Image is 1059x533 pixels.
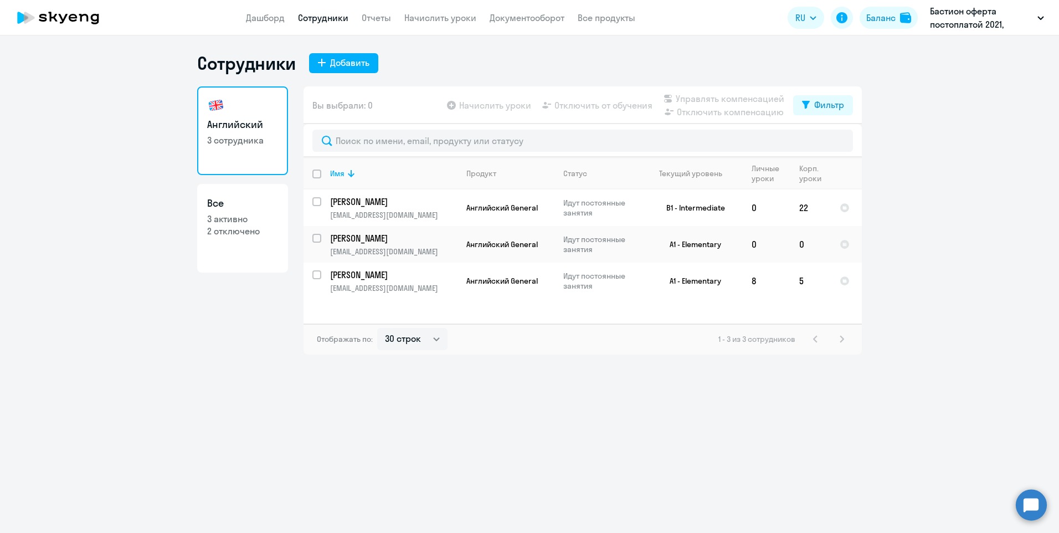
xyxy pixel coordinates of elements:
[640,263,743,299] td: A1 - Elementary
[207,225,278,237] p: 2 отключено
[790,263,831,299] td: 5
[799,163,823,183] div: Корп. уроки
[563,168,587,178] div: Статус
[563,198,639,218] p: Идут постоянные занятия
[362,12,391,23] a: Отчеты
[197,52,296,74] h1: Сотрудники
[718,334,795,344] span: 1 - 3 из 3 сотрудников
[466,168,496,178] div: Продукт
[330,269,457,281] a: [PERSON_NAME]
[330,269,455,281] p: [PERSON_NAME]
[312,99,373,112] span: Вы выбрали: 0
[330,196,455,208] p: [PERSON_NAME]
[466,168,554,178] div: Продукт
[900,12,911,23] img: balance
[930,4,1033,31] p: Бастион оферта постоплатой 2021, БАСТИОН, АО
[197,86,288,175] a: Английский3 сотрудника
[814,98,844,111] div: Фильтр
[330,283,457,293] p: [EMAIL_ADDRESS][DOMAIN_NAME]
[330,168,345,178] div: Имя
[298,12,348,23] a: Сотрудники
[563,271,639,291] p: Идут постоянные занятия
[799,163,830,183] div: Корп. уроки
[752,163,790,183] div: Личные уроки
[790,189,831,226] td: 22
[207,117,278,132] h3: Английский
[743,263,790,299] td: 8
[246,12,285,23] a: Дашборд
[330,196,457,208] a: [PERSON_NAME]
[563,234,639,254] p: Идут постоянные занятия
[330,56,369,69] div: Добавить
[207,134,278,146] p: 3 сотрудника
[795,11,805,24] span: RU
[207,196,278,211] h3: Все
[197,184,288,273] a: Все3 активно2 отключено
[788,7,824,29] button: RU
[743,226,790,263] td: 0
[330,247,457,257] p: [EMAIL_ADDRESS][DOMAIN_NAME]
[793,95,853,115] button: Фильтр
[207,96,225,114] img: english
[860,7,918,29] button: Балансbalance
[330,232,455,244] p: [PERSON_NAME]
[330,210,457,220] p: [EMAIL_ADDRESS][DOMAIN_NAME]
[317,334,373,344] span: Отображать по:
[640,189,743,226] td: B1 - Intermediate
[649,168,742,178] div: Текущий уровень
[207,213,278,225] p: 3 активно
[466,239,538,249] span: Английский General
[640,226,743,263] td: A1 - Elementary
[578,12,635,23] a: Все продукты
[490,12,564,23] a: Документооборот
[309,53,378,73] button: Добавить
[752,163,783,183] div: Личные уроки
[330,168,457,178] div: Имя
[866,11,896,24] div: Баланс
[330,232,457,244] a: [PERSON_NAME]
[466,203,538,213] span: Английский General
[659,168,722,178] div: Текущий уровень
[466,276,538,286] span: Английский General
[924,4,1050,31] button: Бастион оферта постоплатой 2021, БАСТИОН, АО
[743,189,790,226] td: 0
[563,168,639,178] div: Статус
[790,226,831,263] td: 0
[404,12,476,23] a: Начислить уроки
[312,130,853,152] input: Поиск по имени, email, продукту или статусу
